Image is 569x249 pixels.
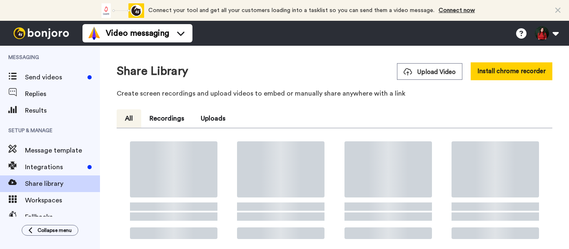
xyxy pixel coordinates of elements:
button: Collapse menu [22,225,78,236]
span: Upload Video [404,68,456,76]
span: Collapse menu [37,227,72,234]
span: Results [25,106,100,116]
span: Workspaces [25,195,100,205]
span: Replies [25,89,100,99]
span: Integrations [25,162,84,172]
img: vm-color.svg [87,27,101,40]
span: Video messaging [106,27,169,39]
span: Message template [25,145,100,155]
button: All [117,109,141,128]
button: Upload Video [397,63,462,80]
img: bj-logo-header-white.svg [10,27,72,39]
button: Uploads [192,109,234,128]
span: Send videos [25,72,84,82]
h1: Share Library [117,65,188,78]
button: Recordings [141,109,192,128]
p: Create screen recordings and upload videos to embed or manually share anywhere with a link [117,89,552,99]
span: Connect your tool and get all your customers loading into a tasklist so you can send them a video... [148,7,434,13]
span: Share library [25,179,100,189]
div: animation [98,3,144,18]
a: Connect now [439,7,475,13]
span: Fallbacks [25,212,100,222]
button: Install chrome recorder [471,62,552,80]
